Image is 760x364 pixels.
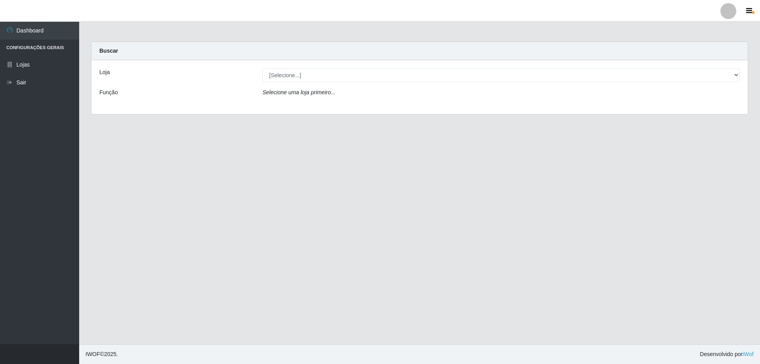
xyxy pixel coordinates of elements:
span: Desenvolvido por [700,350,754,358]
label: Função [99,88,118,97]
strong: Buscar [99,48,118,54]
span: IWOF [85,351,100,357]
span: © 2025 . [85,350,118,358]
label: Loja [99,68,110,76]
img: CoreUI Logo [13,6,48,16]
a: iWof [743,351,754,357]
i: Selecione uma loja primeiro... [262,89,335,95]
